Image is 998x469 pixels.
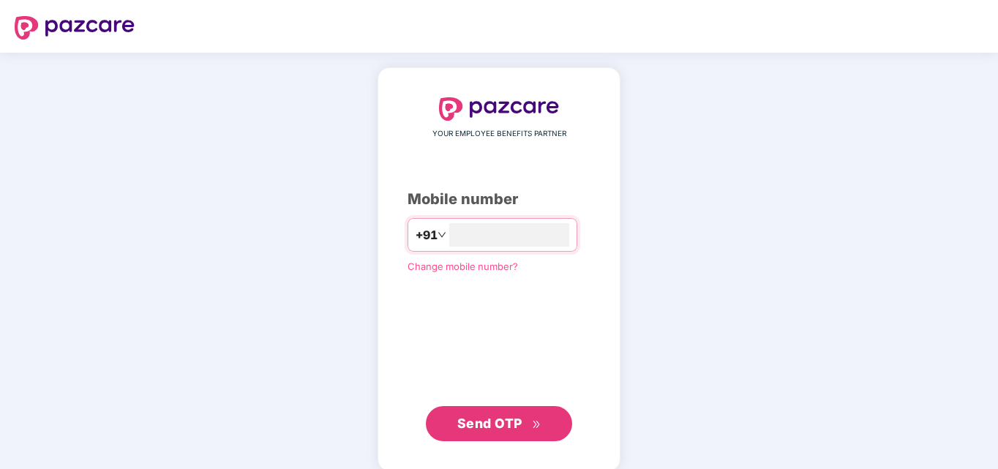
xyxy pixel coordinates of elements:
[416,226,438,244] span: +91
[439,97,559,121] img: logo
[532,420,541,429] span: double-right
[15,16,135,40] img: logo
[408,188,590,211] div: Mobile number
[438,230,446,239] span: down
[408,260,518,272] a: Change mobile number?
[426,406,572,441] button: Send OTPdouble-right
[457,416,522,431] span: Send OTP
[432,128,566,140] span: YOUR EMPLOYEE BENEFITS PARTNER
